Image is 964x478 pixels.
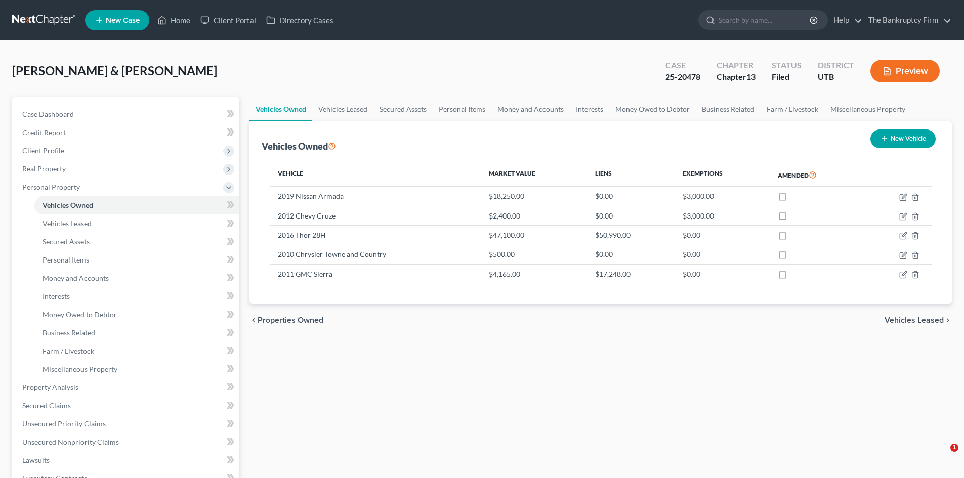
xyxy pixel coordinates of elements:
a: Interests [34,287,239,306]
a: Farm / Livestock [34,342,239,360]
a: Unsecured Nonpriority Claims [14,433,239,451]
td: $3,000.00 [675,187,770,206]
a: Money and Accounts [34,269,239,287]
span: Miscellaneous Property [43,365,117,373]
a: Money and Accounts [491,97,570,121]
td: $4,165.00 [481,265,587,284]
span: Money and Accounts [43,274,109,282]
span: Properties Owned [258,316,323,324]
span: Money Owed to Debtor [43,310,117,319]
span: [PERSON_NAME] & [PERSON_NAME] [12,63,217,78]
th: Exemptions [675,163,770,187]
a: Farm / Livestock [761,97,824,121]
span: Personal Property [22,183,80,191]
div: Case [665,60,700,71]
div: Status [772,60,802,71]
th: Market Value [481,163,587,187]
span: Farm / Livestock [43,346,94,355]
div: Chapter [717,71,756,83]
span: Unsecured Priority Claims [22,419,106,428]
a: Client Portal [195,11,261,29]
div: UTB [818,71,854,83]
td: 2019 Nissan Armada [270,187,481,206]
a: Help [828,11,862,29]
div: Vehicles Owned [262,140,336,152]
span: Case Dashboard [22,110,74,118]
div: 25-20478 [665,71,700,83]
a: Credit Report [14,123,239,142]
span: Unsecured Nonpriority Claims [22,438,119,446]
div: Chapter [717,60,756,71]
td: $0.00 [587,206,675,225]
td: $2,400.00 [481,206,587,225]
td: $18,250.00 [481,187,587,206]
span: Client Profile [22,146,64,155]
td: $500.00 [481,245,587,264]
a: The Bankruptcy Firm [863,11,951,29]
button: Preview [870,60,940,82]
td: $17,248.00 [587,265,675,284]
span: Secured Claims [22,401,71,410]
a: Secured Assets [34,233,239,251]
a: Property Analysis [14,378,239,397]
a: Home [152,11,195,29]
span: 13 [746,72,756,81]
span: Credit Report [22,128,66,137]
a: Secured Claims [14,397,239,415]
th: Vehicle [270,163,481,187]
td: $0.00 [675,245,770,264]
a: Interests [570,97,609,121]
td: $3,000.00 [675,206,770,225]
span: Real Property [22,164,66,173]
span: Personal Items [43,255,89,264]
td: 2010 Chrysler Towne and Country [270,245,481,264]
a: Vehicles Owned [34,196,239,214]
th: Amended [770,163,863,187]
i: chevron_left [249,316,258,324]
button: chevron_left Properties Owned [249,316,323,324]
span: Secured Assets [43,237,90,246]
a: Directory Cases [261,11,339,29]
a: Lawsuits [14,451,239,469]
a: Money Owed to Debtor [609,97,696,121]
td: 2012 Chevy Cruze [270,206,481,225]
a: Vehicles Owned [249,97,312,121]
th: Liens [587,163,675,187]
input: Search by name... [719,11,811,29]
a: Unsecured Priority Claims [14,415,239,433]
div: District [818,60,854,71]
a: Vehicles Leased [312,97,373,121]
td: $0.00 [675,265,770,284]
span: 1 [950,444,958,452]
a: Business Related [34,324,239,342]
a: Case Dashboard [14,105,239,123]
a: Personal Items [34,251,239,269]
span: Vehicles Leased [43,219,92,228]
td: $0.00 [587,187,675,206]
a: Money Owed to Debtor [34,306,239,324]
iframe: Intercom live chat [930,444,954,468]
span: Vehicles Leased [885,316,944,324]
td: 2011 GMC Sierra [270,265,481,284]
td: 2016 Thor 28H [270,226,481,245]
span: Vehicles Owned [43,201,93,209]
button: Vehicles Leased chevron_right [885,316,952,324]
a: Business Related [696,97,761,121]
td: $0.00 [587,245,675,264]
span: Property Analysis [22,383,78,392]
td: $47,100.00 [481,226,587,245]
a: Vehicles Leased [34,214,239,233]
div: Filed [772,71,802,83]
td: $50,990.00 [587,226,675,245]
span: New Case [106,17,140,24]
a: Secured Assets [373,97,433,121]
i: chevron_right [944,316,952,324]
a: Personal Items [433,97,491,121]
a: Miscellaneous Property [34,360,239,378]
button: New Vehicle [870,129,936,148]
a: Miscellaneous Property [824,97,911,121]
span: Business Related [43,328,95,337]
td: $0.00 [675,226,770,245]
span: Lawsuits [22,456,50,464]
span: Interests [43,292,70,300]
